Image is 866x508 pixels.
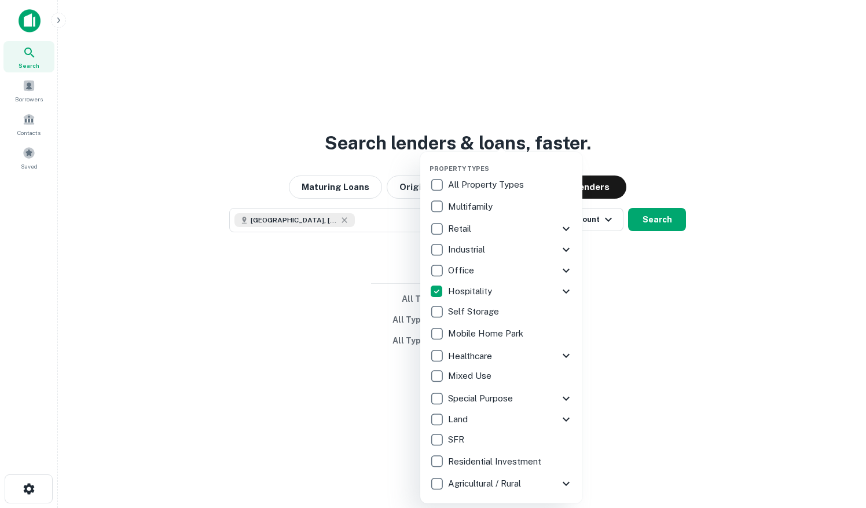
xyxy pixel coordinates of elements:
div: Hospitality [430,281,573,302]
p: Self Storage [448,305,501,319]
p: Office [448,264,476,277]
p: Residential Investment [448,455,544,469]
div: Special Purpose [430,388,573,409]
p: Retail [448,222,474,236]
div: Land [430,409,573,430]
p: SFR [448,433,467,447]
div: Agricultural / Rural [430,473,573,494]
p: Healthcare [448,349,494,363]
iframe: Chat Widget [808,415,866,471]
p: Multifamily [448,200,495,214]
p: Hospitality [448,284,494,298]
p: Mobile Home Park [448,327,526,341]
span: Property Types [430,165,489,172]
div: Industrial [430,239,573,260]
div: Healthcare [430,345,573,366]
p: Mixed Use [448,369,494,383]
p: Special Purpose [448,392,515,405]
div: Retail [430,218,573,239]
p: Land [448,412,470,426]
p: Agricultural / Rural [448,477,523,491]
div: Office [430,260,573,281]
p: Industrial [448,243,487,257]
p: All Property Types [448,178,526,192]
